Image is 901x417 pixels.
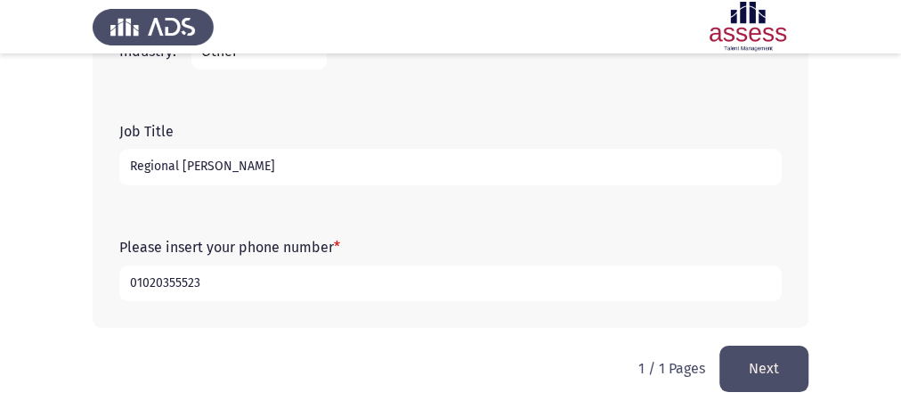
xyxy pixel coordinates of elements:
p: 1 / 1 Pages [638,360,705,377]
img: Assessment logo of ASSESS Focus 4 Module Assessment [687,2,808,52]
input: add answer text [119,149,782,185]
label: Please insert your phone number [119,239,340,256]
label: Job Title [119,123,174,140]
img: Assess Talent Management logo [93,2,214,52]
button: load next page [719,346,808,391]
input: add answer text [119,266,782,302]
